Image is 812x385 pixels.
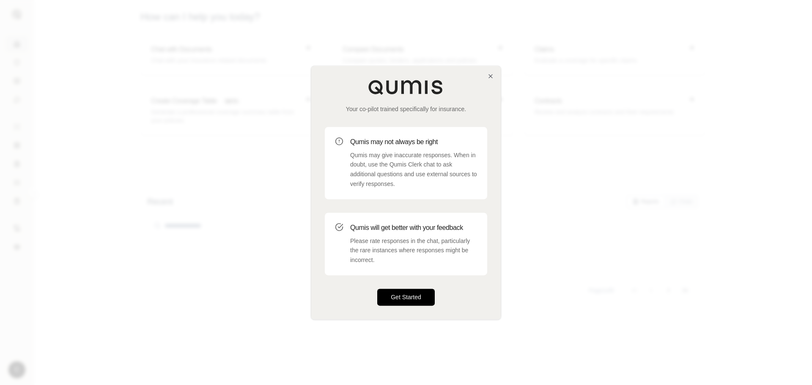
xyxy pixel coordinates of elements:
h3: Qumis may not always be right [350,137,477,147]
p: Qumis may give inaccurate responses. When in doubt, use the Qumis Clerk chat to ask additional qu... [350,150,477,189]
button: Get Started [377,289,435,306]
h3: Qumis will get better with your feedback [350,223,477,233]
img: Qumis Logo [368,79,444,95]
p: Your co-pilot trained specifically for insurance. [325,105,487,113]
p: Please rate responses in the chat, particularly the rare instances where responses might be incor... [350,236,477,265]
